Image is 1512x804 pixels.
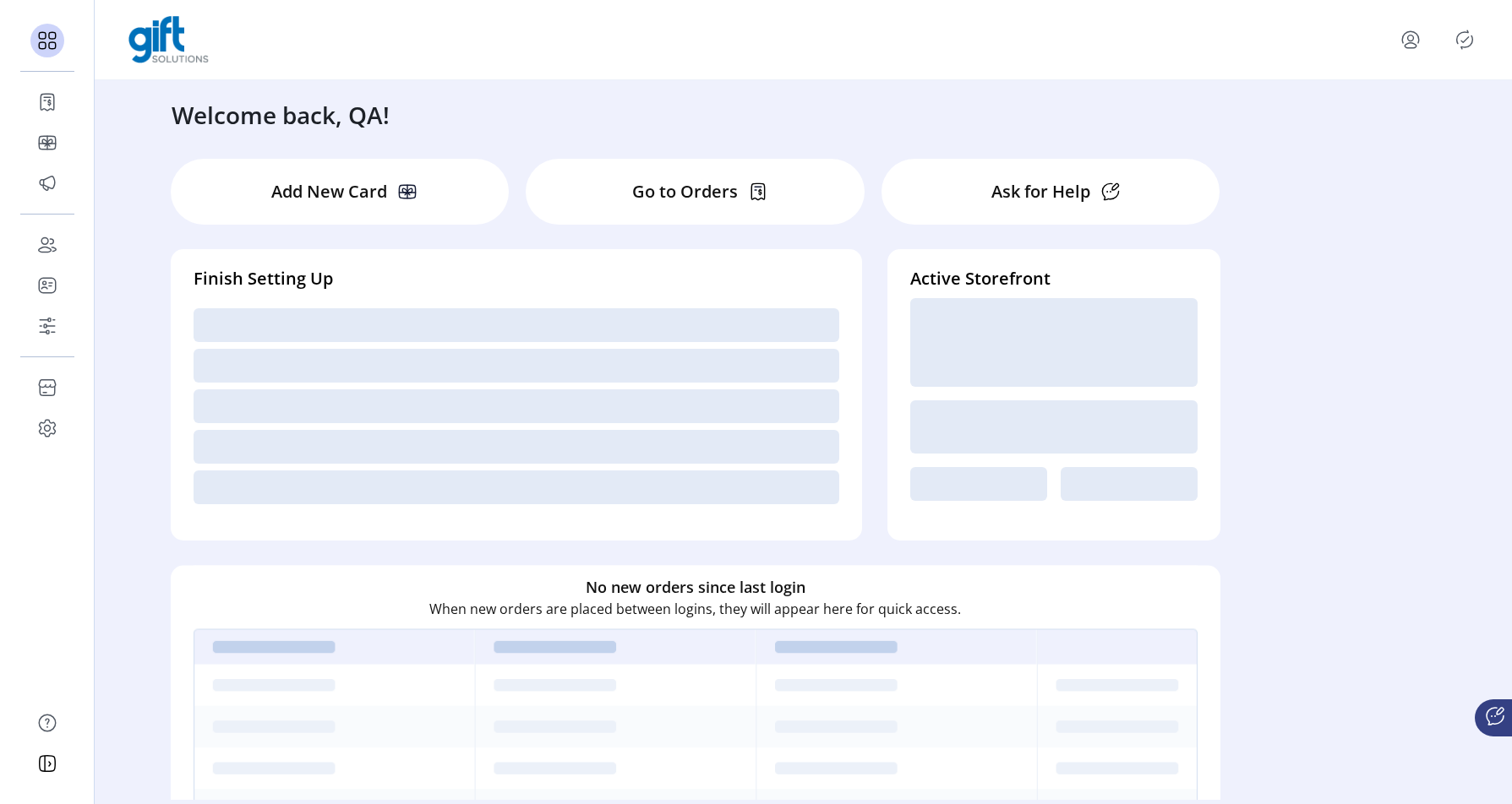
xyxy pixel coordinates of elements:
h4: Active Storefront [910,266,1198,291]
img: logo [128,16,209,63]
p: Ask for Help [991,179,1090,204]
h4: Finish Setting Up [194,266,839,291]
p: Go to Orders [632,179,738,204]
button: menu [1377,19,1451,60]
h6: No new orders since last login [586,576,805,599]
p: When new orders are placed between logins, they will appear here for quick access. [429,599,961,619]
button: Publisher Panel [1451,26,1478,53]
h3: Welcome back, QA! [172,97,390,133]
p: Add New Card [271,179,387,204]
